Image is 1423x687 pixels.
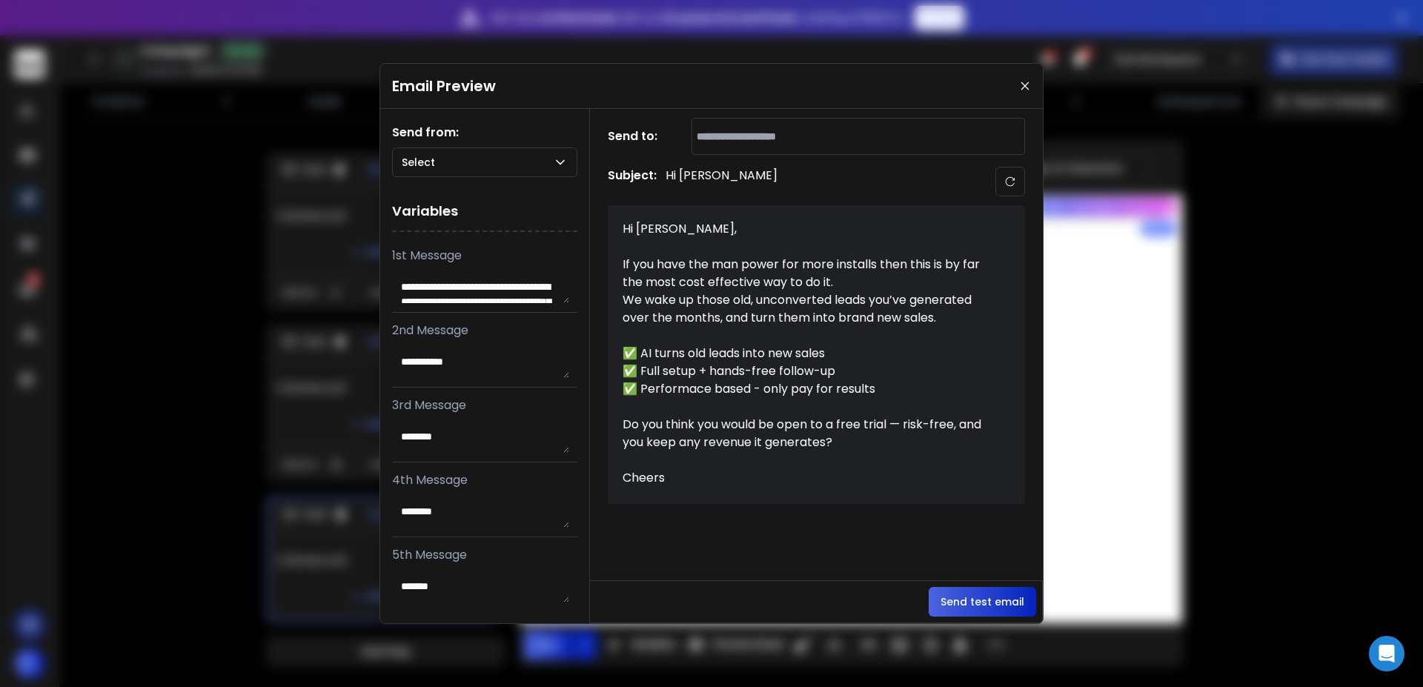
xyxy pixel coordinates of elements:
[392,322,577,339] p: 2nd Message
[623,220,993,540] div: Hi [PERSON_NAME], If you have the man power for more installs then this is by far the most cost e...
[392,76,496,96] h1: Email Preview
[666,167,777,196] p: Hi [PERSON_NAME]
[608,127,667,145] h1: Send to:
[402,155,441,170] p: Select
[1369,636,1404,671] div: Open Intercom Messenger
[392,546,577,564] p: 5th Message
[608,167,657,196] h1: Subject:
[392,471,577,489] p: 4th Message
[392,396,577,414] p: 3rd Message
[929,587,1036,617] button: Send test email
[392,124,577,142] h1: Send from:
[392,192,577,232] h1: Variables
[392,247,577,265] p: 1st Message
